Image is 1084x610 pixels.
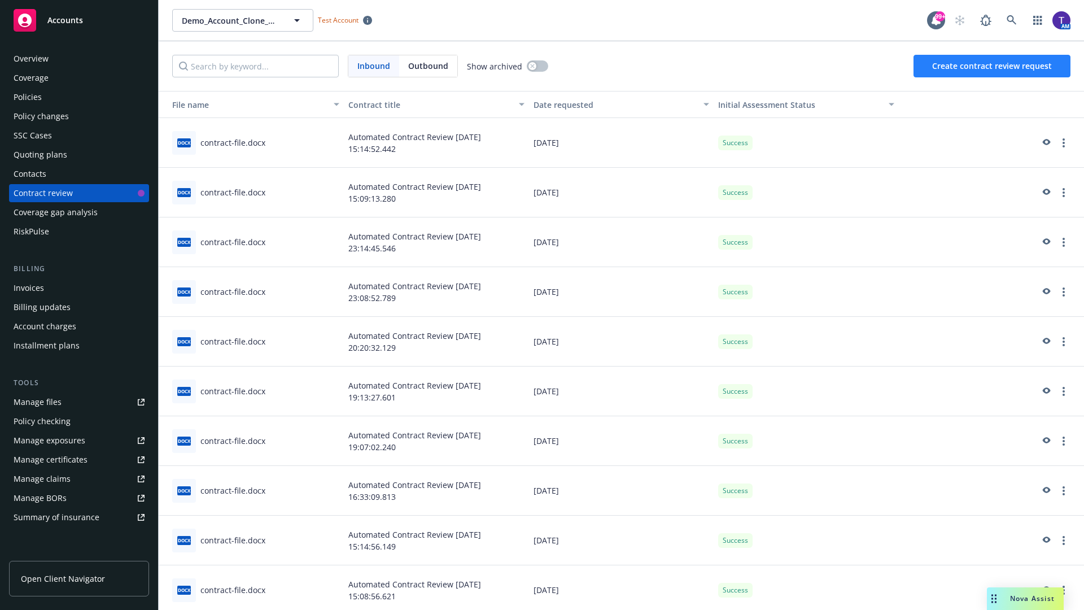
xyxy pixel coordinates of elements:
[529,217,714,267] div: [DATE]
[14,337,80,355] div: Installment plans
[534,99,697,111] div: Date requested
[913,55,1070,77] button: Create contract review request
[200,385,265,397] div: contract-file.docx
[723,386,748,396] span: Success
[1057,484,1070,498] a: more
[1039,385,1052,398] a: preview
[1057,285,1070,299] a: more
[14,50,49,68] div: Overview
[14,412,71,430] div: Policy checking
[718,99,815,110] span: Initial Assessment Status
[723,188,748,198] span: Success
[200,435,265,447] div: contract-file.docx
[9,393,149,411] a: Manage files
[14,432,85,450] div: Manage exposures
[172,55,339,77] input: Search by keyword...
[723,585,748,595] span: Success
[200,236,265,248] div: contract-file.docx
[14,203,98,221] div: Coverage gap analysis
[529,416,714,466] div: [DATE]
[344,267,529,317] div: Automated Contract Review [DATE] 23:08:52.789
[718,99,882,111] div: Toggle SortBy
[344,416,529,466] div: Automated Contract Review [DATE] 19:07:02.240
[9,203,149,221] a: Coverage gap analysis
[9,298,149,316] a: Billing updates
[935,11,945,21] div: 99+
[1039,583,1052,597] a: preview
[9,470,149,488] a: Manage claims
[14,317,76,335] div: Account charges
[9,127,149,145] a: SSC Cases
[200,534,265,546] div: contract-file.docx
[1039,136,1052,150] a: preview
[200,485,265,496] div: contract-file.docx
[14,88,42,106] div: Policies
[529,516,714,565] div: [DATE]
[1039,236,1052,249] a: preview
[9,508,149,526] a: Summary of insurance
[932,60,1052,71] span: Create contract review request
[529,466,714,516] div: [DATE]
[14,69,49,87] div: Coverage
[357,60,390,72] span: Inbound
[14,279,44,297] div: Invoices
[467,60,522,72] span: Show archived
[163,99,327,111] div: Toggle SortBy
[987,587,1001,610] div: Drag to move
[723,237,748,247] span: Success
[9,69,149,87] a: Coverage
[1057,583,1070,597] a: more
[14,223,49,241] div: RiskPulse
[177,486,191,495] span: docx
[1057,236,1070,249] a: more
[14,393,62,411] div: Manage files
[1057,136,1070,150] a: more
[9,377,149,389] div: Tools
[9,412,149,430] a: Policy checking
[723,337,748,347] span: Success
[177,238,191,246] span: docx
[318,15,359,25] span: Test Account
[344,317,529,367] div: Automated Contract Review [DATE] 20:20:32.129
[1026,9,1049,32] a: Switch app
[177,287,191,296] span: docx
[1039,186,1052,199] a: preview
[200,335,265,347] div: contract-file.docx
[177,437,191,445] span: docx
[200,584,265,596] div: contract-file.docx
[313,14,377,26] span: Test Account
[529,367,714,416] div: [DATE]
[14,470,71,488] div: Manage claims
[14,127,52,145] div: SSC Cases
[14,508,99,526] div: Summary of insurance
[529,267,714,317] div: [DATE]
[177,586,191,594] span: docx
[47,16,83,25] span: Accounts
[723,535,748,546] span: Success
[974,9,997,32] a: Report a Bug
[14,451,88,469] div: Manage certificates
[1057,434,1070,448] a: more
[9,146,149,164] a: Quoting plans
[177,138,191,147] span: docx
[14,107,69,125] div: Policy changes
[344,91,529,118] button: Contract title
[14,184,73,202] div: Contract review
[344,516,529,565] div: Automated Contract Review [DATE] 15:14:56.149
[9,88,149,106] a: Policies
[182,15,279,27] span: Demo_Account_Clone_QA_CR_Tests_Client
[1039,285,1052,299] a: preview
[21,573,105,585] span: Open Client Navigator
[9,432,149,450] a: Manage exposures
[1039,434,1052,448] a: preview
[529,317,714,367] div: [DATE]
[177,387,191,395] span: docx
[200,186,265,198] div: contract-file.docx
[9,5,149,36] a: Accounts
[723,287,748,297] span: Success
[1000,9,1023,32] a: Search
[9,50,149,68] a: Overview
[1039,335,1052,348] a: preview
[200,137,265,149] div: contract-file.docx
